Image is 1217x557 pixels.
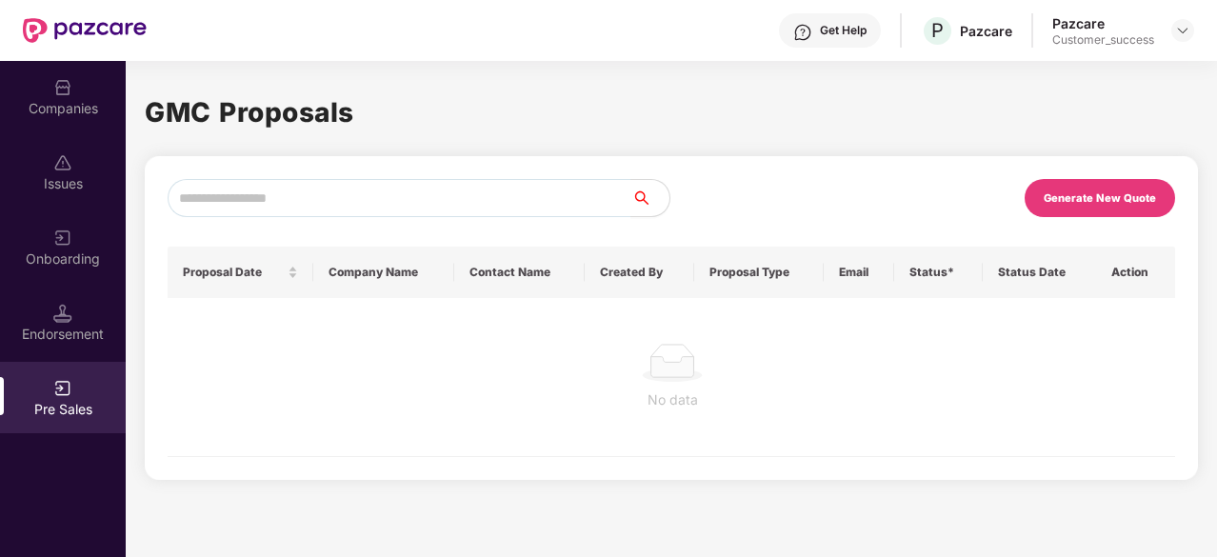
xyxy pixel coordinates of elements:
button: search [630,179,670,217]
h1: GMC Proposals [145,91,1198,133]
div: Pazcare [1052,14,1154,32]
div: No data [183,389,1162,410]
img: svg+xml;base64,PHN2ZyBpZD0iSXNzdWVzX2Rpc2FibGVkIiB4bWxucz0iaHR0cDovL3d3dy53My5vcmcvMjAwMC9zdmciIH... [53,153,72,172]
th: Status Date [983,247,1098,298]
span: P [931,19,944,42]
img: svg+xml;base64,PHN2ZyBpZD0iRHJvcGRvd24tMzJ4MzIiIHhtbG5zPSJodHRwOi8vd3d3LnczLm9yZy8yMDAwL3N2ZyIgd2... [1175,23,1190,38]
img: New Pazcare Logo [23,18,147,43]
img: svg+xml;base64,PHN2ZyB3aWR0aD0iMjAiIGhlaWdodD0iMjAiIHZpZXdCb3g9IjAgMCAyMCAyMCIgZmlsbD0ibm9uZSIgeG... [53,229,72,248]
span: Proposal Date [183,265,284,280]
th: Created By [585,247,694,298]
th: Action [1096,247,1175,298]
th: Proposal Date [168,247,313,298]
img: svg+xml;base64,PHN2ZyB3aWR0aD0iMjAiIGhlaWdodD0iMjAiIHZpZXdCb3g9IjAgMCAyMCAyMCIgZmlsbD0ibm9uZSIgeG... [53,379,72,398]
th: Contact Name [454,247,585,298]
th: Status* [894,247,983,298]
img: svg+xml;base64,PHN2ZyBpZD0iSGVscC0zMngzMiIgeG1sbnM9Imh0dHA6Ly93d3cudzMub3JnLzIwMDAvc3ZnIiB3aWR0aD... [793,23,812,42]
th: Proposal Type [694,247,824,298]
div: Pazcare [960,22,1012,40]
div: Generate New Quote [1044,191,1156,205]
div: Get Help [820,23,867,38]
th: Email [824,247,894,298]
span: search [630,190,669,206]
th: Company Name [313,247,454,298]
img: svg+xml;base64,PHN2ZyB3aWR0aD0iMTQuNSIgaGVpZ2h0PSIxNC41IiB2aWV3Qm94PSIwIDAgMTYgMTYiIGZpbGw9Im5vbm... [53,304,72,323]
img: svg+xml;base64,PHN2ZyBpZD0iQ29tcGFuaWVzIiB4bWxucz0iaHR0cDovL3d3dy53My5vcmcvMjAwMC9zdmciIHdpZHRoPS... [53,78,72,97]
div: Customer_success [1052,32,1154,48]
